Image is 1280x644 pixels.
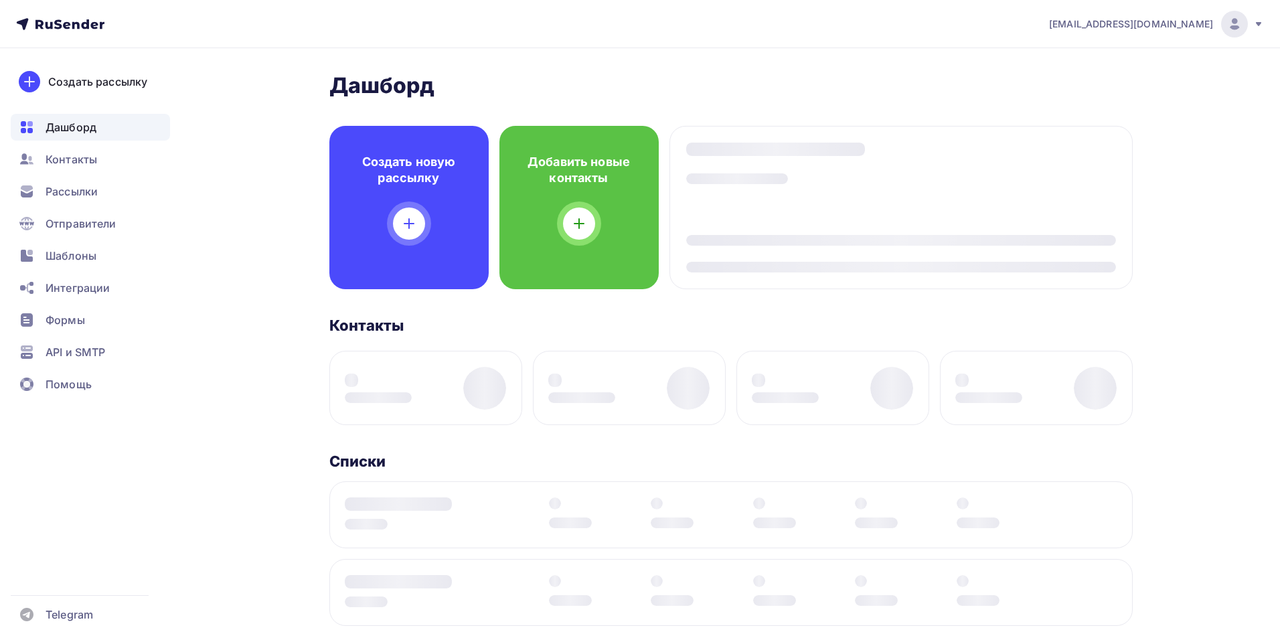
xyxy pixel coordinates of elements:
[46,312,85,328] span: Формы
[329,72,1133,99] h2: Дашборд
[11,307,170,333] a: Формы
[11,178,170,205] a: Рассылки
[11,242,170,269] a: Шаблоны
[11,114,170,141] a: Дашборд
[46,248,96,264] span: Шаблоны
[521,154,637,186] h4: Добавить новые контакты
[329,316,404,335] h3: Контакты
[11,210,170,237] a: Отправители
[351,154,467,186] h4: Создать новую рассылку
[46,607,93,623] span: Telegram
[46,183,98,199] span: Рассылки
[1049,11,1264,37] a: [EMAIL_ADDRESS][DOMAIN_NAME]
[46,280,110,296] span: Интеграции
[46,376,92,392] span: Помощь
[46,151,97,167] span: Контакты
[1049,17,1213,31] span: [EMAIL_ADDRESS][DOMAIN_NAME]
[11,146,170,173] a: Контакты
[329,452,386,471] h3: Списки
[46,216,116,232] span: Отправители
[46,119,96,135] span: Дашборд
[46,344,105,360] span: API и SMTP
[48,74,147,90] div: Создать рассылку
